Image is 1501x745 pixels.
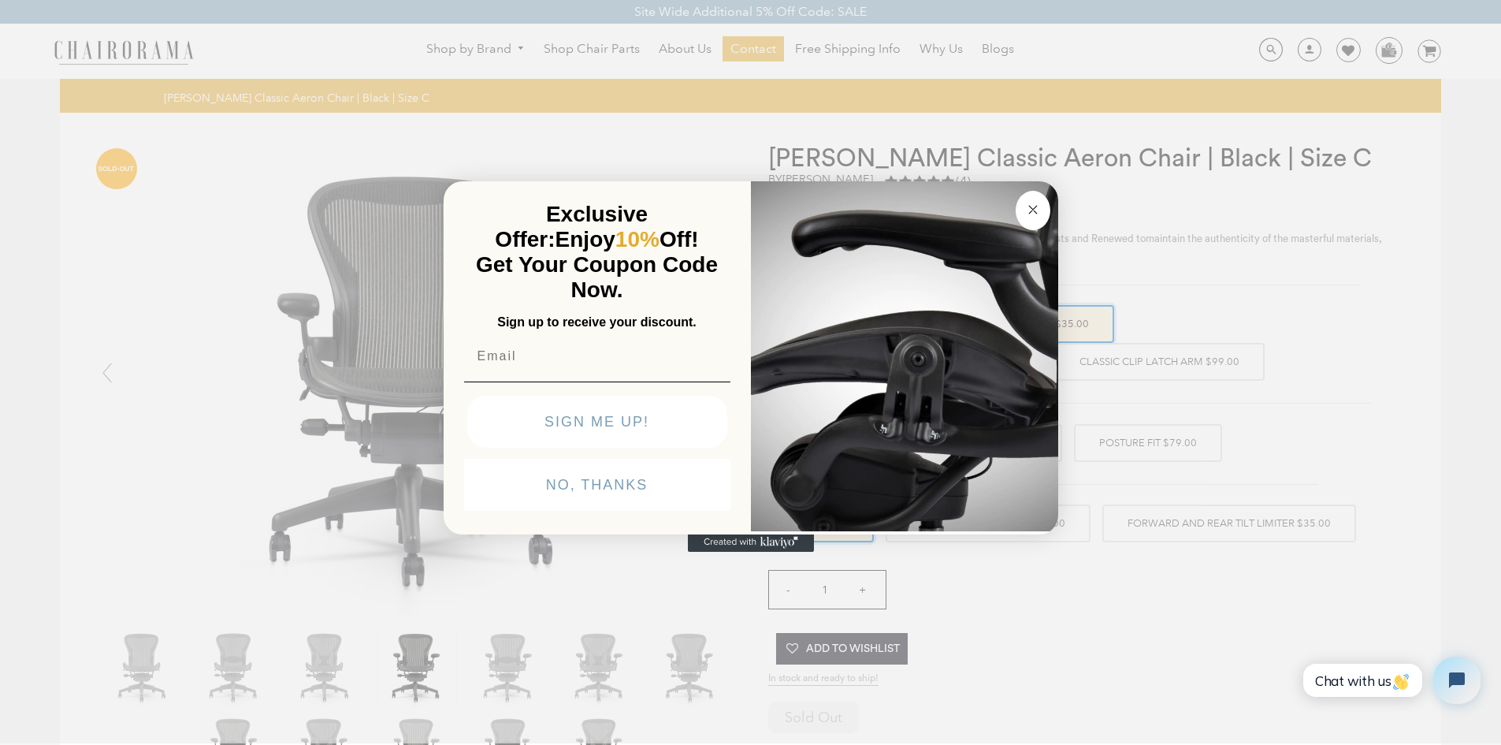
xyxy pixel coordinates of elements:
[1016,191,1050,230] button: Close dialog
[688,533,814,552] a: Created with Klaviyo - opens in a new tab
[467,396,727,448] button: SIGN ME UP!
[464,382,730,382] img: underline
[476,252,718,302] span: Get Your Coupon Code Now.
[751,178,1058,531] img: 92d77583-a095-41f6-84e7-858462e0427a.jpeg
[615,227,659,251] span: 10%
[497,315,696,329] span: Sign up to receive your discount.
[1286,643,1494,717] iframe: Tidio Chat
[555,227,699,251] span: Enjoy Off!
[495,202,648,251] span: Exclusive Offer:
[464,459,730,511] button: NO, THANKS
[464,341,730,372] input: Email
